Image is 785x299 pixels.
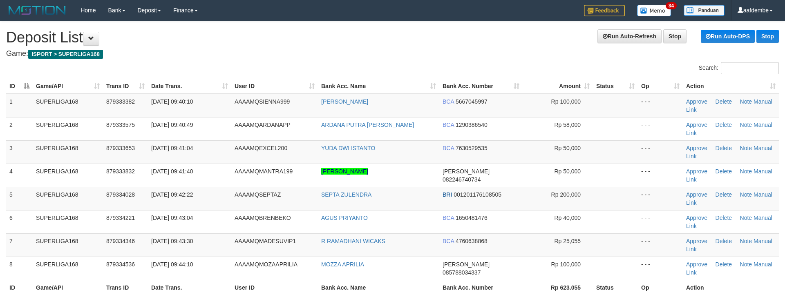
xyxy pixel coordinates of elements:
td: SUPERLIGA168 [33,233,103,257]
td: SUPERLIGA168 [33,140,103,164]
span: Rp 200,000 [551,191,581,198]
th: Amount: activate to sort column ascending [523,79,593,94]
a: Manual Link [686,261,772,276]
td: SUPERLIGA168 [33,117,103,140]
td: SUPERLIGA168 [33,210,103,233]
a: Approve [686,145,707,151]
span: [DATE] 09:40:49 [151,122,193,128]
th: Bank Acc. Number [439,280,523,295]
span: BCA [443,98,454,105]
td: - - - [638,187,683,210]
a: Approve [686,238,707,244]
a: MOZZA APRILIA [321,261,364,268]
th: Action [683,280,779,295]
a: Approve [686,98,707,105]
td: - - - [638,257,683,280]
a: Run Auto-DPS [701,30,755,43]
th: Trans ID [103,280,148,295]
th: Bank Acc. Name [318,280,439,295]
th: Action: activate to sort column ascending [683,79,779,94]
a: Delete [716,261,732,268]
span: BRI [443,191,452,198]
th: ID: activate to sort column descending [6,79,33,94]
td: 1 [6,94,33,117]
a: Approve [686,191,707,198]
a: Delete [716,98,732,105]
th: Game/API: activate to sort column ascending [33,79,103,94]
a: Approve [686,168,707,175]
td: 6 [6,210,33,233]
th: User ID: activate to sort column ascending [231,79,318,94]
span: BCA [443,238,454,244]
a: Run Auto-Refresh [597,29,662,43]
span: [DATE] 09:41:40 [151,168,193,175]
th: Status: activate to sort column ascending [593,79,638,94]
th: Bank Acc. Number: activate to sort column ascending [439,79,523,94]
a: Approve [686,122,707,128]
span: [PERSON_NAME] [443,261,490,268]
a: Note [740,215,752,221]
span: Rp 50,000 [554,168,581,175]
span: 879333653 [106,145,135,151]
a: Manual Link [686,98,772,113]
span: BCA [443,145,454,151]
td: SUPERLIGA168 [33,164,103,187]
a: Note [740,238,752,244]
span: Copy 4760638868 to clipboard [456,238,488,244]
span: [DATE] 09:40:10 [151,98,193,105]
a: Approve [686,261,707,268]
img: panduan.png [684,5,725,16]
span: Copy 5667045997 to clipboard [456,98,488,105]
a: Manual Link [686,122,772,136]
th: Trans ID: activate to sort column ascending [103,79,148,94]
span: [PERSON_NAME] [443,168,490,175]
span: ISPORT > SUPERLIGA168 [28,50,103,59]
span: AAAAMQBRENBEKO [235,215,291,221]
span: Rp 50,000 [554,145,581,151]
span: Copy 085788034337 to clipboard [443,269,481,276]
a: [PERSON_NAME] [321,98,368,105]
a: Stop [756,30,779,43]
td: SUPERLIGA168 [33,94,103,117]
span: Copy 1650481476 to clipboard [456,215,488,221]
span: 34 [666,2,677,9]
td: SUPERLIGA168 [33,187,103,210]
span: 879334028 [106,191,135,198]
a: Stop [663,29,687,43]
td: - - - [638,94,683,117]
a: Delete [716,145,732,151]
span: Copy 001201176108505 to clipboard [454,191,501,198]
span: 879333832 [106,168,135,175]
span: AAAAMQARDANAPP [235,122,291,128]
td: - - - [638,164,683,187]
a: Note [740,261,752,268]
a: Note [740,145,752,151]
a: Approve [686,215,707,221]
span: BCA [443,215,454,221]
th: Rp 623.055 [523,280,593,295]
th: Op [638,280,683,295]
a: Manual Link [686,145,772,159]
a: Manual Link [686,168,772,183]
span: Copy 082246740734 to clipboard [443,176,481,183]
th: Status [593,280,638,295]
a: [PERSON_NAME] [321,168,368,175]
input: Search: [721,62,779,74]
td: - - - [638,233,683,257]
a: Delete [716,215,732,221]
a: AGUS PRIYANTO [321,215,368,221]
span: [DATE] 09:43:04 [151,215,193,221]
th: Game/API [33,280,103,295]
span: BCA [443,122,454,128]
th: Date Trans.: activate to sort column ascending [148,79,231,94]
th: Op: activate to sort column ascending [638,79,683,94]
a: SEPTA ZULENDRA [321,191,371,198]
span: AAAAMQMANTRA199 [235,168,293,175]
span: Copy 1290386540 to clipboard [456,122,488,128]
span: [DATE] 09:41:04 [151,145,193,151]
span: 879334346 [106,238,135,244]
span: AAAAMQEXCEL200 [235,145,287,151]
a: Note [740,122,752,128]
h4: Game: [6,50,779,58]
td: - - - [638,117,683,140]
